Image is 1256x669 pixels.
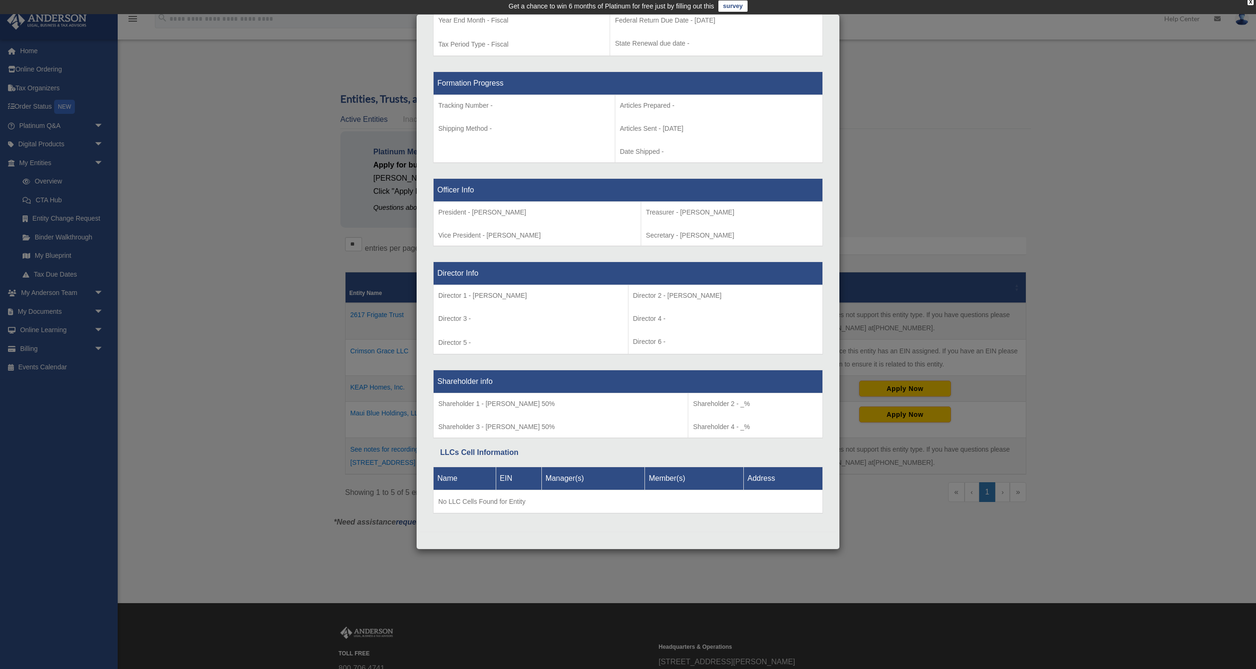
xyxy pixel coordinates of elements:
p: Tracking Number - [438,100,610,111]
p: Treasurer - [PERSON_NAME] [646,207,818,218]
div: Get a chance to win 6 months of Platinum for free just by filling out this [508,0,714,12]
p: Director 3 - [438,313,623,325]
p: Articles Sent - [DATE] [620,123,818,135]
th: Formation Progress [434,72,823,95]
p: Federal Return Due Date - [DATE] [615,15,818,26]
a: survey [718,0,748,12]
th: Name [434,467,496,490]
th: Member(s) [645,467,744,490]
p: Shareholder 4 - _% [693,421,818,433]
p: Shipping Method - [438,123,610,135]
p: Secretary - [PERSON_NAME] [646,230,818,241]
p: Shareholder 1 - [PERSON_NAME] 50% [438,398,683,410]
p: Shareholder 2 - _% [693,398,818,410]
td: Director 5 - [434,285,628,355]
p: Director 2 - [PERSON_NAME] [633,290,818,302]
p: Vice President - [PERSON_NAME] [438,230,636,241]
p: Articles Prepared - [620,100,818,111]
th: EIN [496,467,541,490]
p: Year End Month - Fiscal [438,15,605,26]
p: Director 6 - [633,336,818,348]
div: LLCs Cell Information [440,446,816,459]
p: Director 1 - [PERSON_NAME] [438,290,623,302]
p: State Renewal due date - [615,38,818,49]
p: Date Shipped - [620,146,818,158]
td: No LLC Cells Found for Entity [434,490,823,513]
th: Director Info [434,262,823,285]
p: Shareholder 3 - [PERSON_NAME] 50% [438,421,683,433]
th: Address [743,467,822,490]
p: President - [PERSON_NAME] [438,207,636,218]
th: Shareholder info [434,370,823,393]
th: Manager(s) [541,467,645,490]
th: Officer Info [434,178,823,201]
p: Director 4 - [633,313,818,325]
